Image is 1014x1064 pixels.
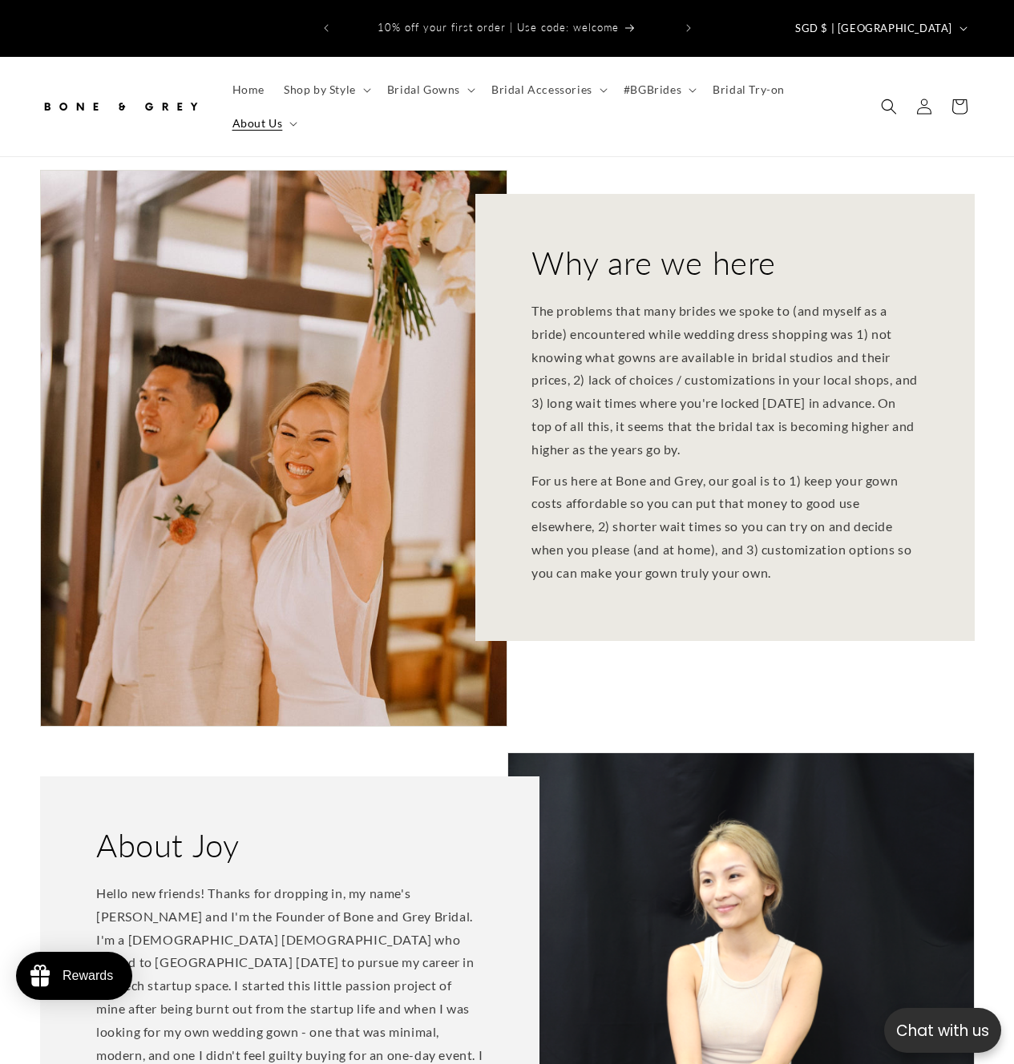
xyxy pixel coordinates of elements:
[387,83,460,97] span: Bridal Gowns
[884,1019,1001,1042] p: Chat with us
[482,73,614,107] summary: Bridal Accessories
[309,13,344,43] button: Previous announcement
[232,83,265,97] span: Home
[703,73,794,107] a: Bridal Try-on
[34,83,207,130] a: Bone and Grey Bridal
[624,83,681,97] span: #BGBrides
[274,73,378,107] summary: Shop by Style
[531,300,919,461] p: The problems that many brides we spoke to (and myself as a bride) encountered while wedding dress...
[491,83,592,97] span: Bridal Accessories
[795,21,952,37] span: SGD $ | [GEOGRAPHIC_DATA]
[786,13,974,43] button: SGD $ | [GEOGRAPHIC_DATA]
[531,470,919,585] p: For us here at Bone and Grey, our goal is to 1) keep your gown costs affordable so you can put th...
[223,73,274,107] a: Home
[96,824,239,866] h2: About Joy
[871,89,907,124] summary: Search
[40,89,200,124] img: Bone and Grey Bridal
[884,1008,1001,1053] button: Open chatbox
[671,13,706,43] button: Next announcement
[284,83,356,97] span: Shop by Style
[378,21,619,34] span: 10% off your first order | Use code: welcome
[378,73,482,107] summary: Bridal Gowns
[223,107,305,140] summary: About Us
[531,242,776,284] h2: Why are we here
[614,73,703,107] summary: #BGBrides
[713,83,785,97] span: Bridal Try-on
[63,969,113,983] div: Rewards
[232,116,283,131] span: About Us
